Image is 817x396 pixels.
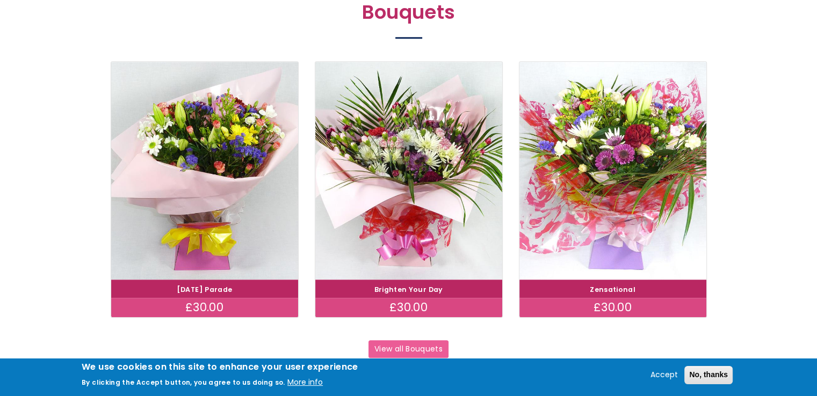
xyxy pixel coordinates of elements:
img: Brighten Your Day [315,62,502,280]
img: Zensational [519,62,706,280]
button: More info [287,376,323,389]
h2: We use cookies on this site to enhance your user experience [82,361,358,373]
button: Accept [646,369,682,382]
img: Carnival Parade [111,62,298,280]
h2: Bouquets [175,1,642,30]
a: Brighten Your Day [374,285,443,294]
p: By clicking the Accept button, you agree to us doing so. [82,378,285,387]
div: £30.00 [519,298,706,317]
a: [DATE] Parade [177,285,233,294]
div: £30.00 [111,298,298,317]
button: No, thanks [684,366,733,384]
a: Zensational [590,285,635,294]
div: £30.00 [315,298,502,317]
a: View all Bouquets [368,340,449,358]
